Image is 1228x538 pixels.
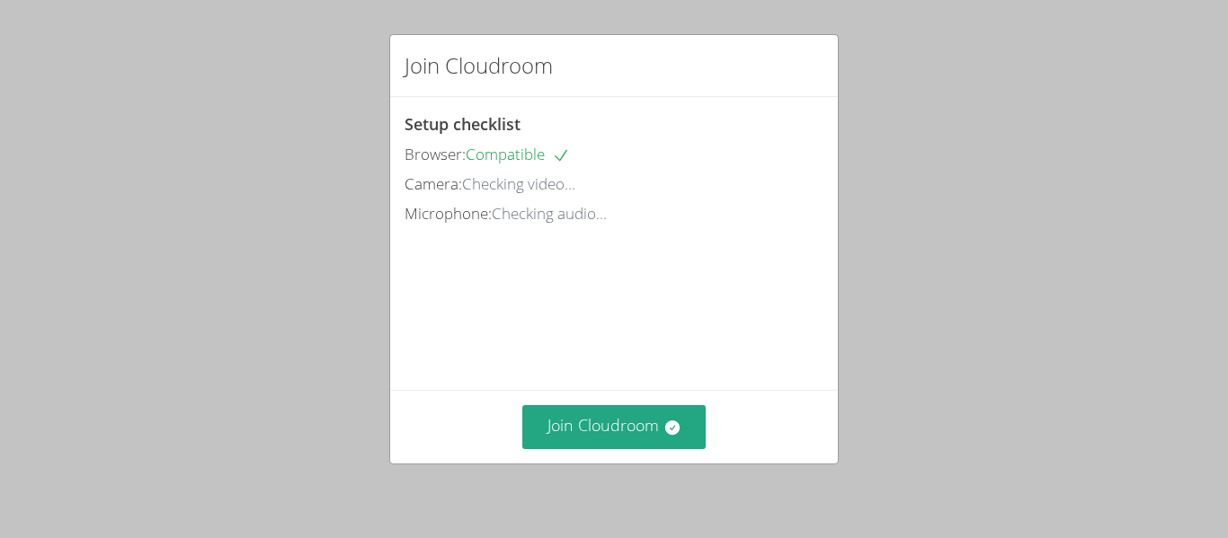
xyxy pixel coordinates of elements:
[466,144,570,164] span: Compatible
[522,405,707,449] button: Join Cloudroom
[405,49,553,82] h2: Join Cloudroom
[492,203,607,224] span: Checking audio...
[405,144,466,164] span: Browser:
[405,173,462,194] span: Camera:
[405,203,492,224] span: Microphone:
[462,173,575,194] span: Checking video...
[405,113,521,135] span: Setup checklist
